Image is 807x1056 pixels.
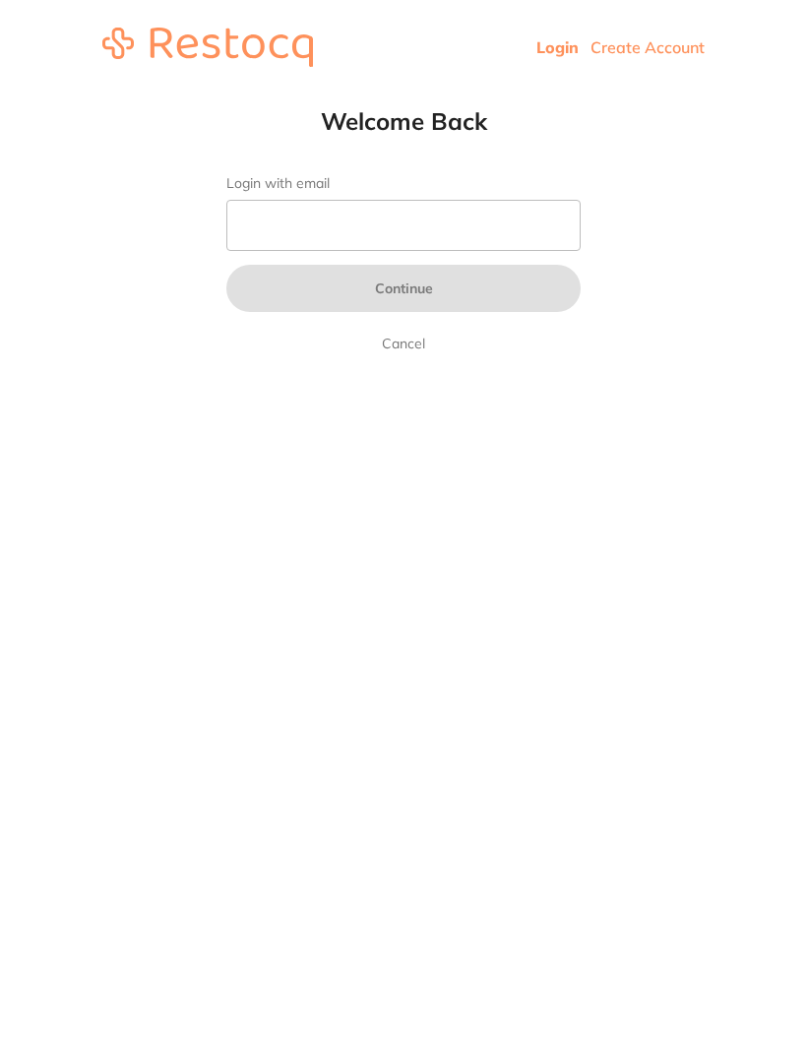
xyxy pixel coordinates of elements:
button: Continue [226,265,581,312]
label: Login with email [226,175,581,192]
h1: Welcome Back [187,106,620,136]
img: restocq_logo.svg [102,28,313,67]
a: Create Account [590,37,705,57]
a: Cancel [378,332,429,355]
a: Login [536,37,579,57]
